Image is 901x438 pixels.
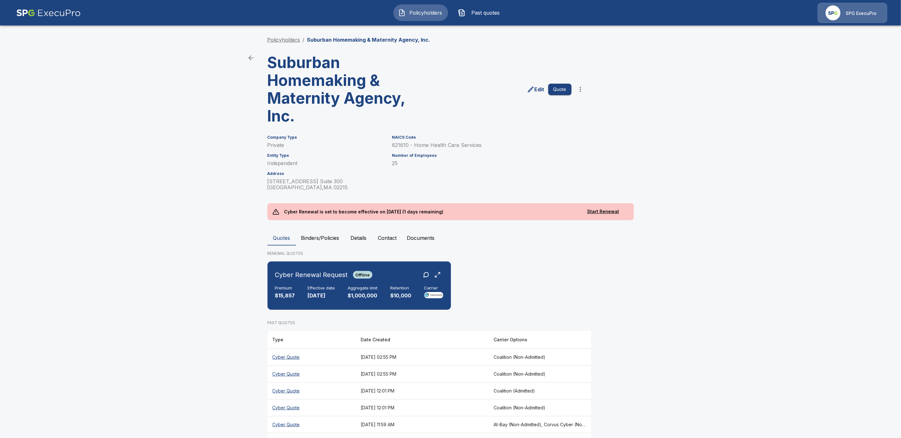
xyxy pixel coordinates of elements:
p: $10,000 [391,292,412,299]
th: Coalition (Admitted) [489,382,592,399]
th: [DATE] 02:55 PM [356,365,489,382]
p: $15,857 [275,292,295,299]
button: Quote [548,84,572,95]
h6: Number of Employees [392,153,572,158]
button: Past quotes IconPast quotes [453,4,508,21]
p: $1,000,000 [348,292,378,299]
th: [DATE] 11:59 AM [356,416,489,433]
button: Binders/Policies [296,230,344,246]
h6: Company Type [267,135,385,140]
th: Cyber Quote [267,416,356,433]
p: Edit [535,86,544,93]
nav: breadcrumb [267,36,430,44]
th: Coalition (Non-Admitted) [489,399,592,416]
p: Independent [267,160,385,166]
button: Quotes [267,230,296,246]
span: Policyholders [408,9,443,17]
th: Date Created [356,331,489,349]
h6: Effective date [308,286,335,291]
th: Cyber Quote [267,365,356,382]
a: back [245,52,257,64]
img: Agency Icon [826,5,841,20]
h6: Carrier [424,286,443,291]
p: PAST QUOTES [267,320,592,326]
button: Start Renewal [578,206,629,218]
th: Coalition (Non-Admitted) [489,349,592,365]
h6: Retention [391,286,412,291]
a: Policyholders [267,37,300,43]
button: Contact [373,230,402,246]
h6: Aggregate limit [348,286,378,291]
th: [DATE] 02:55 PM [356,349,489,365]
th: Type [267,331,356,349]
th: Cyber Quote [267,349,356,365]
img: Carrier [424,292,443,298]
th: At-Bay (Non-Admitted), Corvus Cyber (Non-Admitted), Beazley, Elpha (Non-Admitted) Enhanced, Elpha... [489,416,592,433]
p: RENEWAL QUOTES [267,251,634,256]
img: Policyholders Icon [398,9,406,17]
button: Policyholders IconPolicyholders [393,4,448,21]
h6: Premium [275,286,295,291]
p: Cyber Renewal is set to become effective on [DATE] (1 days remaining) [279,203,449,220]
div: policyholder tabs [267,230,634,246]
button: Details [344,230,373,246]
a: Agency IconSPG ExecuPro [818,3,887,23]
h6: Cyber Renewal Request [275,270,348,280]
p: [DATE] [308,292,335,299]
p: 25 [392,160,572,166]
img: AA Logo [16,3,81,23]
p: [STREET_ADDRESS] Suite 300 [GEOGRAPHIC_DATA] , MA 02215 [267,178,385,191]
li: / [303,36,305,44]
th: [DATE] 12:01 PM [356,382,489,399]
th: Cyber Quote [267,399,356,416]
p: SPG ExecuPro [846,10,877,17]
th: Cyber Quote [267,382,356,399]
h6: NAICS Code [392,135,572,140]
button: more [574,83,587,96]
img: Past quotes Icon [458,9,466,17]
span: Offline [353,272,372,277]
h6: Entity Type [267,153,385,158]
p: Suburban Homemaking & Maternity Agency, Inc. [307,36,430,44]
a: edit [526,84,546,94]
th: [DATE] 12:01 PM [356,399,489,416]
button: Documents [402,230,440,246]
th: Coalition (Non-Admitted) [489,365,592,382]
h3: Suburban Homemaking & Maternity Agency, Inc. [267,54,425,125]
span: Past quotes [468,9,503,17]
th: Carrier Options [489,331,592,349]
p: Private [267,142,385,148]
p: 621610 - Home Health Care Services [392,142,572,148]
h6: Address [267,171,385,176]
